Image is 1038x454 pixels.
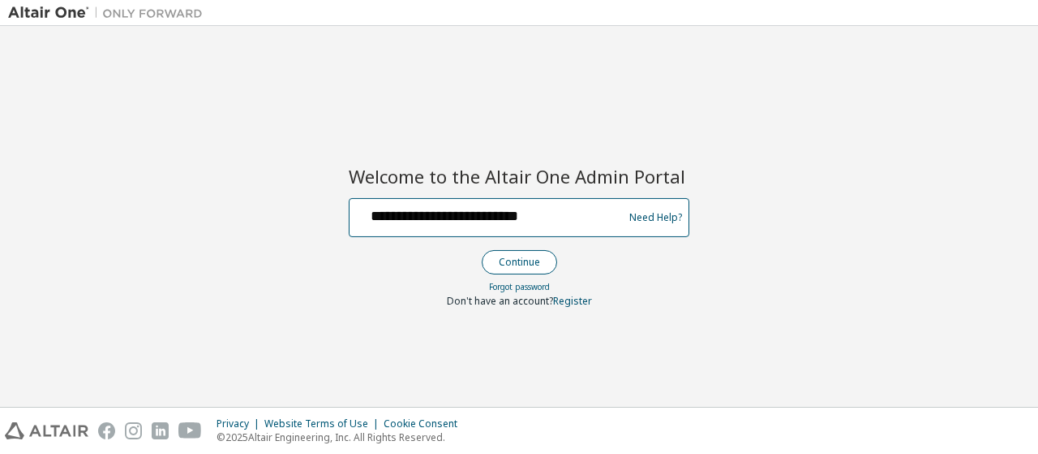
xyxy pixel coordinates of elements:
[217,417,264,430] div: Privacy
[264,417,384,430] div: Website Terms of Use
[217,430,467,444] p: © 2025 Altair Engineering, Inc. All Rights Reserved.
[349,165,689,188] h2: Welcome to the Altair One Admin Portal
[98,422,115,439] img: facebook.svg
[152,422,169,439] img: linkedin.svg
[5,422,88,439] img: altair_logo.svg
[489,281,550,292] a: Forgot password
[178,422,202,439] img: youtube.svg
[8,5,211,21] img: Altair One
[553,294,592,308] a: Register
[482,250,557,275] button: Continue
[384,417,467,430] div: Cookie Consent
[125,422,142,439] img: instagram.svg
[447,294,553,308] span: Don't have an account?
